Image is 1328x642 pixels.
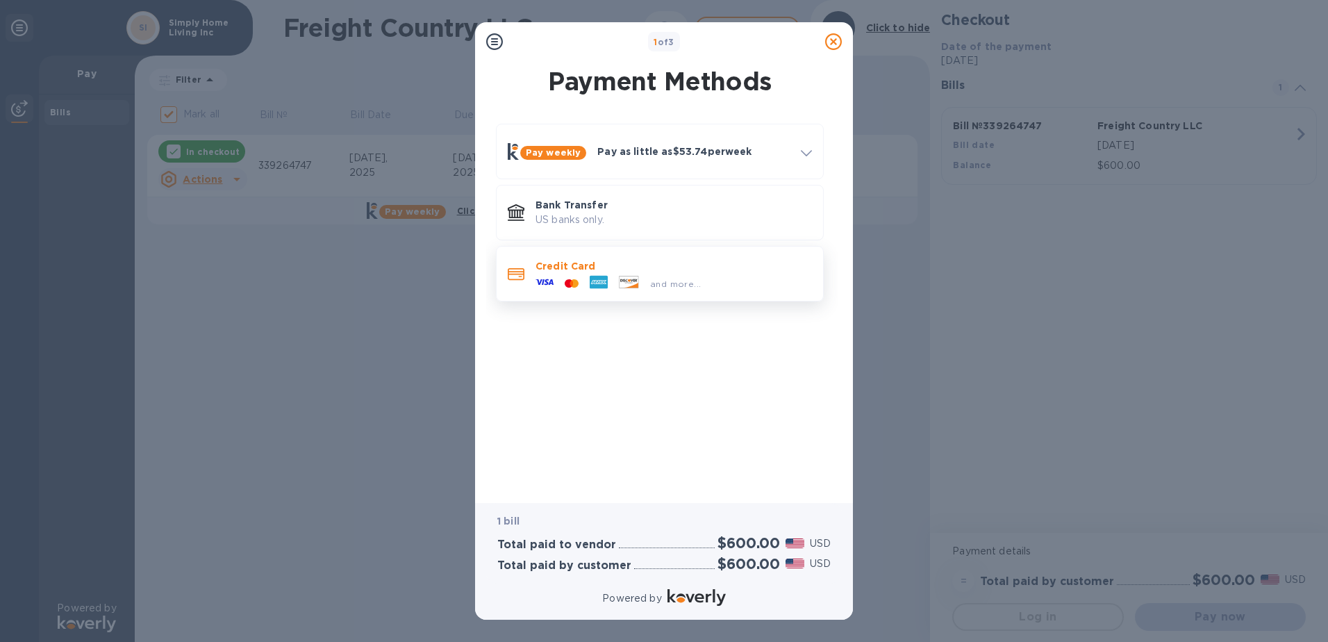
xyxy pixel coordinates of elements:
[493,67,827,96] h1: Payment Methods
[602,591,661,606] p: Powered by
[654,37,674,47] b: of 3
[497,538,616,552] h3: Total paid to vendor
[654,37,657,47] span: 1
[536,213,812,227] p: US banks only.
[810,557,831,571] p: USD
[650,279,701,289] span: and more...
[536,198,812,212] p: Bank Transfer
[810,536,831,551] p: USD
[667,589,726,606] img: Logo
[536,259,812,273] p: Credit Card
[497,516,520,527] b: 1 bill
[526,147,581,158] b: Pay weekly
[786,538,804,548] img: USD
[597,145,790,158] p: Pay as little as $53.74 per week
[786,559,804,568] img: USD
[717,534,780,552] h2: $600.00
[717,555,780,573] h2: $600.00
[497,559,631,573] h3: Total paid by customer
